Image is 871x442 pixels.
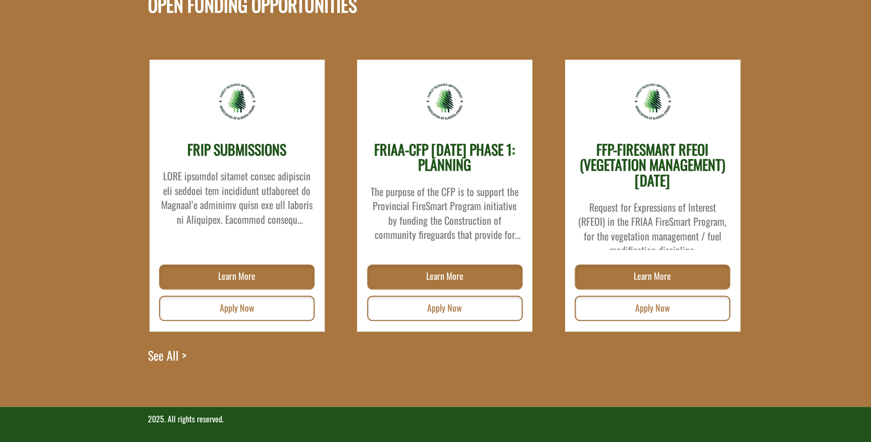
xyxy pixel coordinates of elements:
h3: FRIP SUBMISSIONS [187,142,286,158]
a: Learn More [159,264,315,289]
h3: FRIAA-CFP [DATE] PHASE 1: PLANNING [368,142,522,173]
a: Learn More [367,264,523,289]
p: 2025 [148,413,724,424]
div: The purpose of the CFP is to support the Provincial FireSmart Program initiative by funding the C... [368,178,522,242]
a: Apply Now [159,296,315,321]
a: Apply Now [575,296,730,321]
div: LORE ipsumdol sitamet consec adipiscin eli seddoei tem incididunt utlaboreet do Magnaal’e adminim... [160,163,314,226]
a: Apply Now [367,296,523,321]
a: See All > [148,346,186,406]
span: . All rights reserved. [164,412,224,424]
div: Request for Expressions of Interest (RFEOI) in the FRIAA FireSmart Program, for the vegetation ma... [576,194,730,250]
img: friaa-logo.png [218,82,256,120]
h3: FFP-FIRESMART RFEOI (VEGETATION MANAGEMENT) [DATE] [576,142,730,188]
img: friaa-logo.png [426,82,464,120]
img: friaa-logo.png [634,82,672,120]
a: Learn More [575,264,730,289]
